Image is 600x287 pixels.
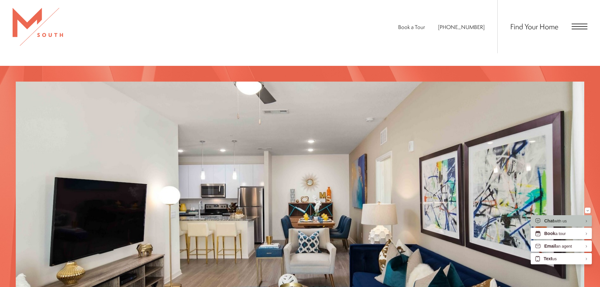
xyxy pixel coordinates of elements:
a: Find Your Home [510,21,558,32]
button: Open Menu [572,24,587,29]
span: [PHONE_NUMBER] [438,23,485,31]
a: Call Us at 813-570-8014 [438,23,485,31]
img: MSouth [13,8,63,46]
a: Book a Tour [398,23,425,31]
